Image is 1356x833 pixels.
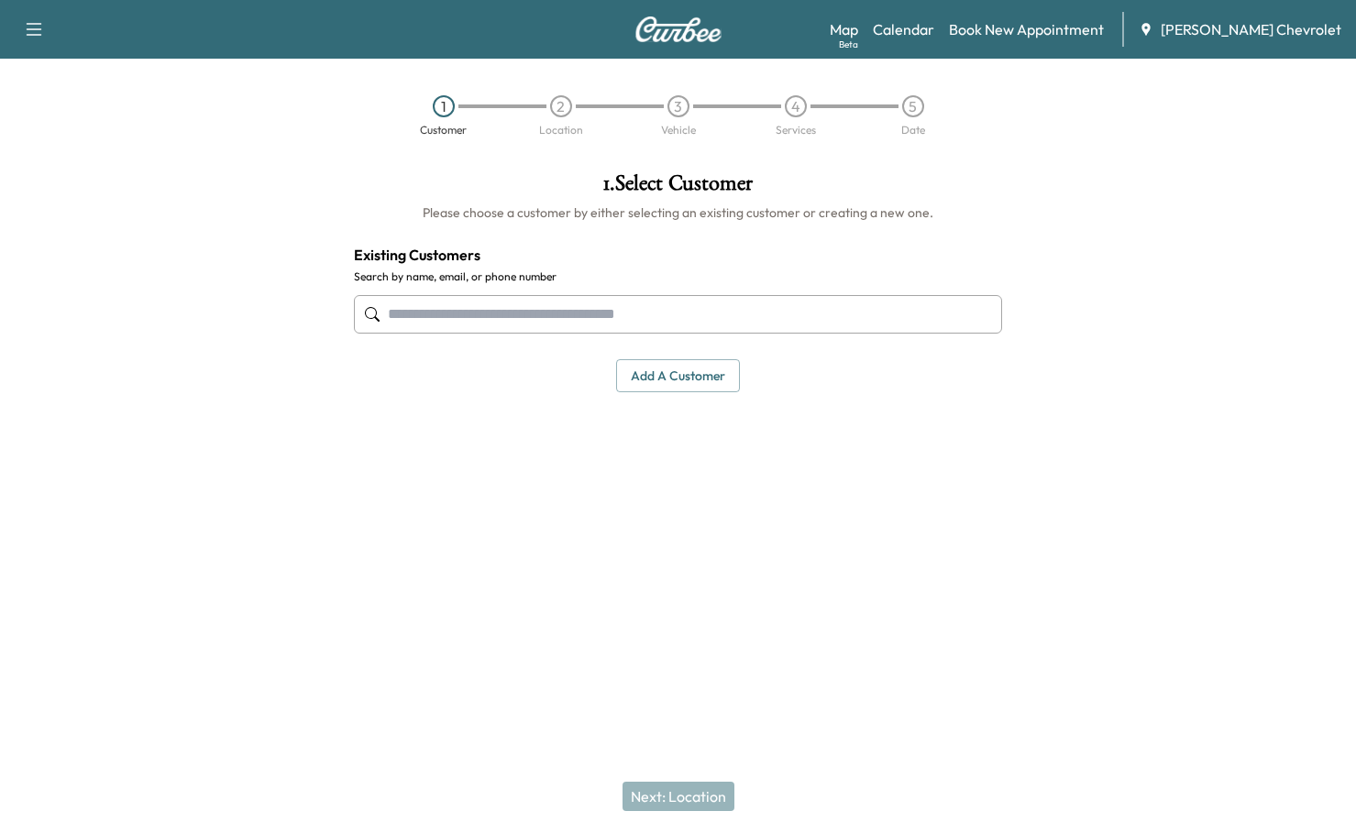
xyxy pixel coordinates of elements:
div: Vehicle [661,125,696,136]
a: MapBeta [830,18,858,40]
a: Book New Appointment [949,18,1104,40]
div: 1 [433,95,455,117]
div: 3 [667,95,689,117]
div: Customer [420,125,467,136]
h4: Existing Customers [354,244,1003,266]
label: Search by name, email, or phone number [354,269,1003,284]
img: Curbee Logo [634,16,722,42]
span: [PERSON_NAME] Chevrolet [1161,18,1341,40]
div: 4 [785,95,807,117]
h1: 1 . Select Customer [354,172,1003,203]
div: Beta [839,38,858,51]
div: Location [539,125,583,136]
div: 5 [902,95,924,117]
div: 2 [550,95,572,117]
div: Services [776,125,816,136]
a: Calendar [873,18,934,40]
div: Date [901,125,925,136]
button: Add a customer [616,359,740,393]
h6: Please choose a customer by either selecting an existing customer or creating a new one. [354,203,1003,222]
